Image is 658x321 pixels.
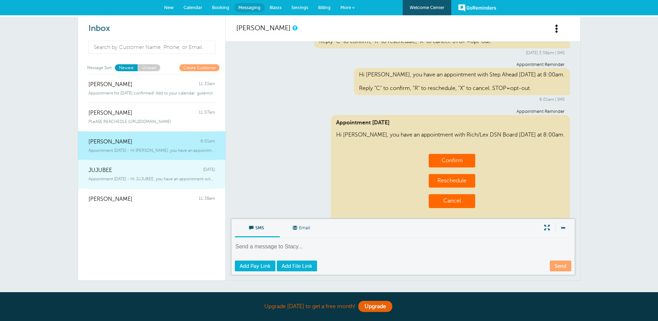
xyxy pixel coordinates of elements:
[241,50,565,55] div: [DATE] 3:58pm | SMS
[318,5,331,10] span: Billing
[115,64,138,71] a: Newest
[179,64,220,71] a: Create Customer
[78,131,225,160] a: [PERSON_NAME] 6:01am Appointment [DATE] - Hi [PERSON_NAME], you have an appointment with [PERSON_...
[241,62,565,67] div: Appointment Reminder
[78,102,225,131] a: [PERSON_NAME] 11:07am PLeASE REACHEDLE [URL][DOMAIN_NAME]
[270,5,282,10] span: Blasts
[354,68,570,95] div: Hi [PERSON_NAME], you have an appointment with Step Ahead [DATE] at 8:00am. Reply "C" to confirm,...
[277,261,317,271] a: Add File Link
[88,196,133,203] span: [PERSON_NAME]
[331,115,570,225] div: Hi [PERSON_NAME], you have an appointment with Rich/Lex DSN Board [DATE] at 8:00am.
[234,3,265,12] a: Messaging
[437,178,467,184] a: Reschedule
[443,198,461,204] a: Cancel
[235,261,275,271] a: Add Pay Link
[285,219,320,236] span: Email
[203,167,215,174] span: [DATE]
[78,189,225,212] a: [PERSON_NAME] 11:38am
[241,109,565,114] div: Appointment Reminder
[212,5,229,10] span: Booking
[183,5,202,10] span: Calendar
[291,5,308,10] span: Settings
[550,261,571,271] a: Send
[88,119,171,124] span: PLeASE REACHEDLE [URL][DOMAIN_NAME]
[358,301,392,312] a: Upgrade
[241,97,565,102] div: 6:01am | SMS
[88,91,213,96] span: Appointment for [DATE] confirmed! Add to your calendar: goremin
[88,176,215,181] span: Appointment [DATE] - Hi JUJUBEE, you have an appointment with [PERSON_NAME]/Lex DSN Board [DATE] ...
[200,139,215,145] span: 6:01am
[156,299,503,314] div: Upgrade [DATE] to get a free month!
[240,219,275,236] span: SMS
[88,41,216,54] input: Search by Customer Name, Phone, or Email
[199,110,215,116] span: 11:07am
[442,157,463,164] a: Confirm
[88,24,215,34] h2: Inbox
[88,81,133,88] span: [PERSON_NAME]
[138,64,160,71] a: Unread
[78,160,225,189] a: JUJUBEE [DATE] Appointment [DATE] - Hi JUJUBEE, you have an appointment with [PERSON_NAME]/Lex DS...
[199,81,215,88] span: 11:33am
[88,110,133,116] span: [PERSON_NAME]
[236,24,291,32] a: [PERSON_NAME]
[88,139,133,145] span: [PERSON_NAME]
[238,5,260,10] span: Messaging
[282,263,312,269] span: Add File Link
[88,148,215,153] span: Appointment [DATE] - Hi [PERSON_NAME], you have an appointment with [PERSON_NAME]/[PERSON_NAME] D...
[88,167,112,174] span: JUJUBEE
[336,120,565,126] span: Appointment [DATE]
[292,26,297,30] a: This is a history of all communications between GoReminders and your customer.
[199,196,215,203] span: 11:38am
[164,5,174,10] span: New
[340,5,351,10] span: More
[78,74,225,103] a: [PERSON_NAME] 11:33am Appointment for [DATE] confirmed! Add to your calendar: goremin
[240,263,271,269] span: Add Pay Link
[87,64,113,71] span: Message Sort:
